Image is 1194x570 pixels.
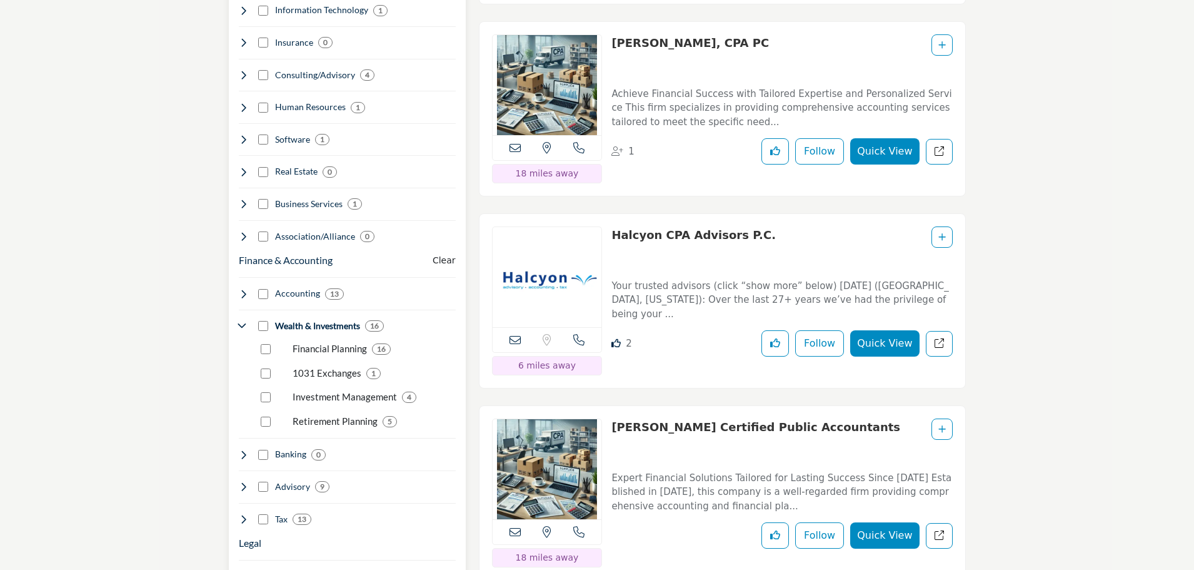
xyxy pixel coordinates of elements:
[938,232,946,242] a: Add To List
[407,393,411,402] b: 4
[258,135,268,145] input: Select Software checkbox
[239,253,333,268] button: Finance & Accounting
[258,321,268,331] input: Select Wealth & Investments checkbox
[275,36,313,49] h4: Insurance: Professional liability, healthcare, life insurance, risk management
[311,449,326,461] div: 0 Results For Banking
[611,34,769,76] p: Arthur Sisco, CPA PC
[372,344,391,355] div: 16 Results For Financial Planning
[366,368,381,379] div: 1 Results For 1031 Exchanges
[365,232,369,241] b: 0
[239,536,261,551] button: Legal
[258,167,268,177] input: Select Real Estate checkbox
[351,102,365,113] div: 1 Results For Human Resources
[795,138,844,165] button: Follow
[377,345,386,354] b: 16
[388,417,392,426] b: 5
[850,330,919,357] button: Quick View
[323,38,328,47] b: 0
[261,344,271,354] input: Select Financial Planning checkbox
[761,138,789,165] button: Like listing
[328,168,332,176] b: 0
[373,5,388,16] div: 1 Results For Information Technology
[371,369,376,378] b: 1
[275,69,355,81] h4: Consulting/Advisory: Business consulting, mergers & acquisitions, growth strategies
[320,135,324,144] b: 1
[611,79,952,130] a: Achieve Financial Success with Tailored Expertise and Personalized Service This firm specializes ...
[611,464,952,514] a: Expert Financial Solutions Tailored for Lasting Success Since [DATE] Established in [DATE], this ...
[258,103,268,113] input: Select Human Resources checkbox
[378,6,383,15] b: 1
[611,419,900,461] p: Shapiro Certified Public Accountants
[275,481,310,493] h4: Advisory: Advisory services provided by CPA firms
[275,101,346,113] h4: Human Resources: Payroll, benefits, HR consulting, talent acquisition, training
[293,414,378,429] p: Retirement Planning: 401k, pensions, IRAs
[493,419,602,519] img: Shapiro Certified Public Accountants
[258,289,268,299] input: Select Accounting checkbox
[258,514,268,524] input: Select Tax checkbox
[258,6,268,16] input: Select Information Technology checkbox
[433,254,456,267] buton: Clear
[761,522,789,549] button: Like listing
[293,342,367,356] p: Financial Planning: Retirement, investments, insurance planning
[365,71,369,79] b: 4
[383,416,397,427] div: 5 Results For Retirement Planning
[611,471,952,514] p: Expert Financial Solutions Tailored for Lasting Success Since [DATE] Established in [DATE], this ...
[315,481,329,492] div: 9 Results For Advisory
[258,70,268,80] input: Select Consulting/Advisory checkbox
[275,4,368,16] h4: Information Technology: Software, cloud services, data management, analytics, automation
[258,232,268,242] input: Select Association/Alliance checkbox
[320,482,324,491] b: 9
[258,38,268,48] input: Select Insurance checkbox
[761,330,789,357] button: Like listing
[850,138,919,165] button: Quick View
[493,227,602,327] img: Halcyon CPA Advisors P.C.
[258,482,268,492] input: Select Advisory checkbox
[275,230,355,243] h4: Association/Alliance: Membership/trade associations and CPA firm alliances
[628,146,635,157] span: 1
[293,366,361,380] p: 1031 Exchanges: Tax deferred property exchanges
[318,37,333,48] div: 0 Results For Insurance
[365,320,384,332] div: 16 Results For Wealth & Investments
[611,279,952,322] p: Your trusted advisors (click “show more” below) [DATE] ([GEOGRAPHIC_DATA], [US_STATE]): Over the ...
[293,390,397,404] p: Investment Management: Laws for investing and asset management
[360,69,374,81] div: 4 Results For Consulting/Advisory
[275,287,320,300] h4: Accounting: Financial statements, bookkeeping, auditing
[316,450,321,459] b: 0
[611,228,776,242] a: Halcyon CPA Advisors P.C.
[356,103,360,112] b: 1
[938,424,946,434] a: Add To List
[626,338,632,349] span: 2
[258,450,268,460] input: Select Banking checkbox
[611,272,952,322] a: Your trusted advisors (click “show more” below) [DATE] ([GEOGRAPHIC_DATA], [US_STATE]): Over the ...
[611,226,776,268] p: Halcyon CPA Advisors P.C.
[325,288,344,300] div: 13 Results For Accounting
[611,87,952,130] p: Achieve Financial Success with Tailored Expertise and Personalized Service This firm specializes ...
[370,322,379,330] b: 16
[298,515,306,524] b: 13
[275,198,343,210] h4: Business Services: Office supplies, software, tech support, communications, travel
[850,522,919,549] button: Quick View
[275,133,310,146] h4: Software: Accounting sotware, tax software, workflow, etc.
[926,331,953,357] a: Redirect to listing
[275,165,318,178] h4: Real Estate: Commercial real estate, office space, property management, home loans
[926,139,953,165] a: Redirect to listing
[360,231,374,242] div: 0 Results For Association/Alliance
[261,392,271,402] input: Select Investment Management checkbox
[611,36,769,49] a: [PERSON_NAME], CPA PC
[323,166,337,178] div: 0 Results For Real Estate
[402,392,416,403] div: 4 Results For Investment Management
[258,199,268,209] input: Select Business Services checkbox
[515,552,578,562] span: 18 miles away
[518,360,576,370] span: 6 miles away
[348,198,362,210] div: 1 Results For Business Services
[275,448,306,461] h4: Banking: Banking, lending. merchant services
[926,523,953,549] a: Redirect to listing
[795,522,844,549] button: Follow
[611,338,621,348] i: Likes
[275,320,360,332] h4: Wealth & Investments: Wealth management, retirement planning, investing strategies
[330,290,339,298] b: 13
[795,330,844,357] button: Follow
[611,420,900,434] a: [PERSON_NAME] Certified Public Accountants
